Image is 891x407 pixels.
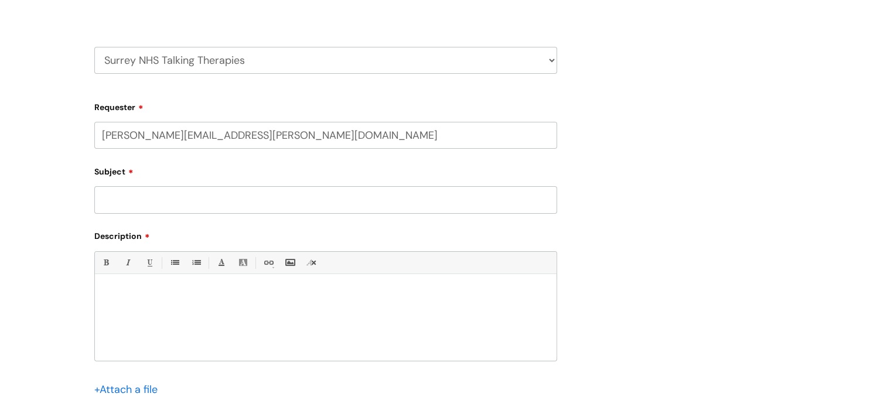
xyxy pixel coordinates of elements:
[235,255,250,270] a: Back Color
[120,255,135,270] a: Italic (Ctrl-I)
[167,255,182,270] a: • Unordered List (Ctrl-Shift-7)
[94,382,100,396] span: +
[94,163,557,177] label: Subject
[261,255,275,270] a: Link
[142,255,156,270] a: Underline(Ctrl-U)
[189,255,203,270] a: 1. Ordered List (Ctrl-Shift-8)
[282,255,297,270] a: Insert Image...
[98,255,113,270] a: Bold (Ctrl-B)
[94,227,557,241] label: Description
[94,122,557,149] input: Email
[94,98,557,112] label: Requester
[214,255,228,270] a: Font Color
[94,380,165,399] div: Attach a file
[304,255,319,270] a: Remove formatting (Ctrl-\)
